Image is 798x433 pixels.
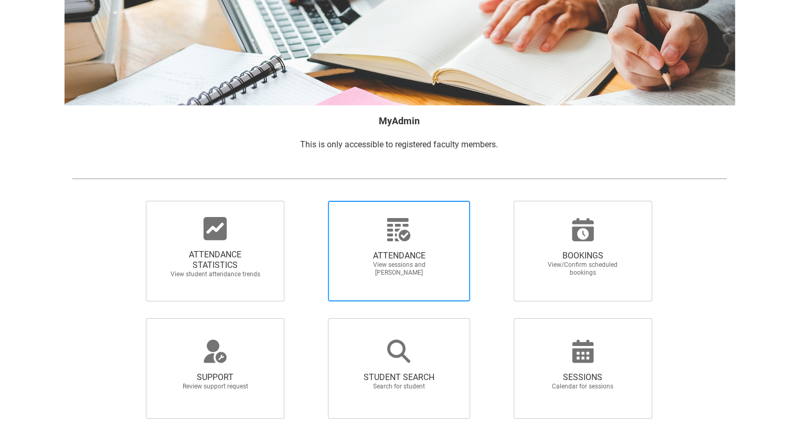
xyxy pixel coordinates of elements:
span: BOOKINGS [537,251,629,261]
span: View student attendance trends [169,270,261,278]
span: ATTENDANCE STATISTICS [169,250,261,270]
span: Calendar for sessions [537,383,629,391]
span: This is only accessible to registered faculty members. [300,139,498,149]
span: View/Confirm scheduled bookings [537,261,629,277]
span: Search for student [353,383,445,391]
img: REDU_GREY_LINE [72,173,727,184]
span: SUPPORT [169,372,261,383]
span: Review support request [169,383,261,391]
span: STUDENT SEARCH [353,372,445,383]
span: ATTENDANCE [353,251,445,261]
h2: MyAdmin [72,114,727,128]
span: View sessions and [PERSON_NAME] [353,261,445,277]
span: SESSIONS [537,372,629,383]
